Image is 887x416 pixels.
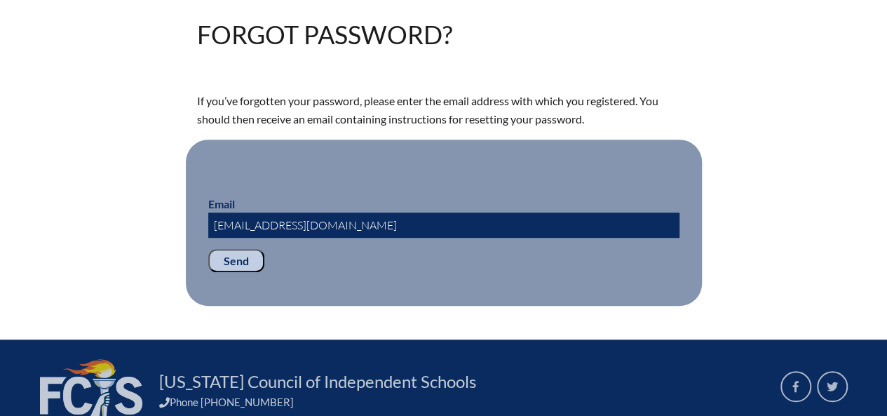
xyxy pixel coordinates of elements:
h1: Forgot password? [197,22,452,47]
a: [US_STATE] Council of Independent Schools [154,370,482,393]
div: Phone [PHONE_NUMBER] [159,396,764,408]
input: Send [208,249,264,273]
label: Email [208,197,235,210]
p: If you’ve forgotten your password, please enter the email address with which you registered. You ... [197,92,691,128]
